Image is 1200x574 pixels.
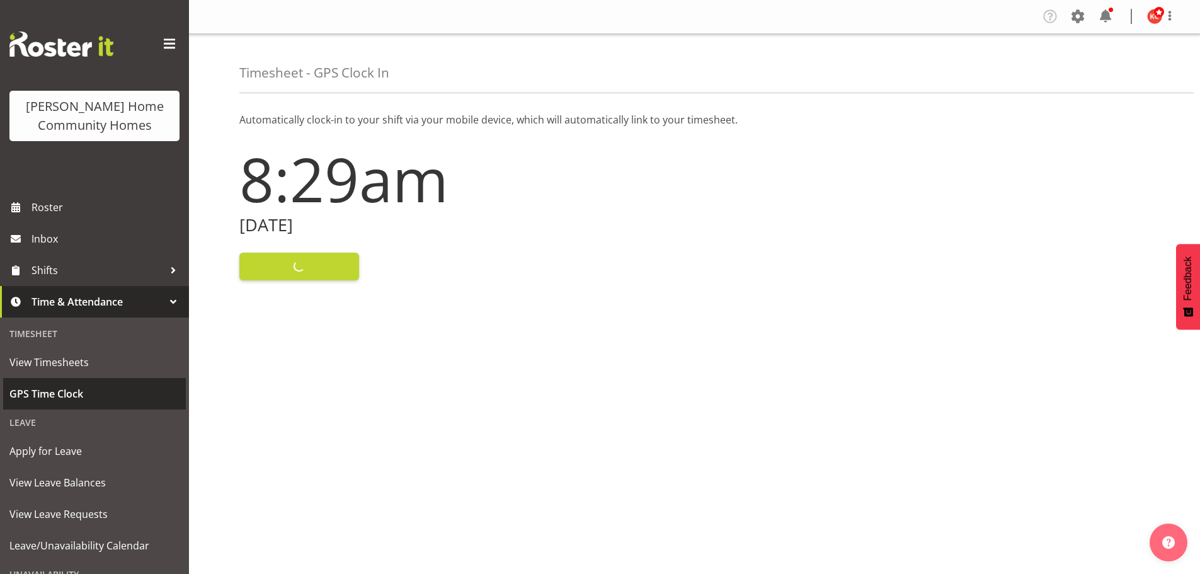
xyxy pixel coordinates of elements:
[31,229,183,248] span: Inbox
[31,292,164,311] span: Time & Attendance
[9,353,180,372] span: View Timesheets
[31,261,164,280] span: Shifts
[3,378,186,410] a: GPS Time Clock
[9,384,180,403] span: GPS Time Clock
[3,435,186,467] a: Apply for Leave
[3,410,186,435] div: Leave
[1176,244,1200,330] button: Feedback - Show survey
[3,530,186,561] a: Leave/Unavailability Calendar
[3,347,186,378] a: View Timesheets
[3,467,186,498] a: View Leave Balances
[9,32,113,57] img: Rosterit website logo
[31,198,183,217] span: Roster
[9,536,180,555] span: Leave/Unavailability Calendar
[1162,536,1175,549] img: help-xxl-2.png
[1147,9,1162,24] img: kirsty-crossley8517.jpg
[239,112,1150,127] p: Automatically clock-in to your shift via your mobile device, which will automatically link to you...
[239,145,687,213] h1: 8:29am
[22,97,167,135] div: [PERSON_NAME] Home Community Homes
[3,498,186,530] a: View Leave Requests
[239,66,389,80] h4: Timesheet - GPS Clock In
[1182,256,1194,301] span: Feedback
[239,215,687,235] h2: [DATE]
[9,442,180,461] span: Apply for Leave
[9,473,180,492] span: View Leave Balances
[9,505,180,524] span: View Leave Requests
[3,321,186,347] div: Timesheet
